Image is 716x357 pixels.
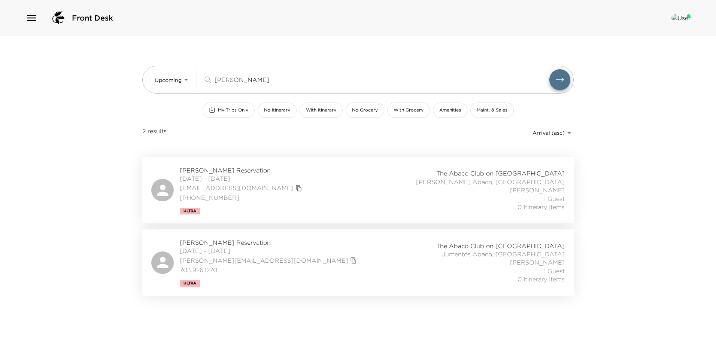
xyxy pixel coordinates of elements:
[183,281,196,286] span: Ultra
[477,107,507,113] span: Maint. & Sales
[155,77,182,83] span: Upcoming
[346,103,384,118] button: No Grocery
[180,256,348,265] a: [PERSON_NAME][EMAIL_ADDRESS][DOMAIN_NAME]
[436,242,565,250] span: The Abaco Club on [GEOGRAPHIC_DATA]
[180,174,304,183] span: [DATE] - [DATE]
[416,178,565,186] span: [PERSON_NAME] Abaco, [GEOGRAPHIC_DATA]
[518,203,565,211] span: 0 Itinerary Items
[394,107,424,113] span: With Grocery
[215,75,549,84] input: Search by traveler, residence, or concierge
[203,103,255,118] button: My Trips Only
[433,103,467,118] button: Amenities
[442,250,565,258] span: Jumentos Abaco, [GEOGRAPHIC_DATA]
[352,107,378,113] span: No Grocery
[671,14,691,22] img: User
[49,9,67,27] img: logo
[470,103,514,118] button: Maint. & Sales
[218,107,248,113] span: My Trips Only
[183,209,196,213] span: Ultra
[258,103,297,118] button: No Itinerary
[294,183,304,193] button: copy primary member email
[142,229,574,296] a: [PERSON_NAME] Reservation[DATE] - [DATE][PERSON_NAME][EMAIL_ADDRESS][DOMAIN_NAME]copy primary mem...
[180,166,304,174] span: [PERSON_NAME] Reservation
[72,13,113,23] span: Front Desk
[439,107,461,113] span: Amenities
[264,107,290,113] span: No Itinerary
[387,103,430,118] button: With Grocery
[180,266,359,274] span: 703.926.1270
[180,184,294,192] a: [EMAIL_ADDRESS][DOMAIN_NAME]
[142,157,574,223] a: [PERSON_NAME] Reservation[DATE] - [DATE][EMAIL_ADDRESS][DOMAIN_NAME]copy primary member email[PHO...
[518,275,565,283] span: 0 Itinerary Items
[306,107,336,113] span: With Itinerary
[180,193,304,202] span: [PHONE_NUMBER]
[436,169,565,177] span: The Abaco Club on [GEOGRAPHIC_DATA]
[533,129,565,136] span: Arrival (asc)
[142,127,167,139] span: 2 results
[510,186,565,194] span: [PERSON_NAME]
[180,238,359,247] span: [PERSON_NAME] Reservation
[510,258,565,266] span: [PERSON_NAME]
[544,195,565,203] span: 1 Guest
[180,247,359,255] span: [DATE] - [DATE]
[544,267,565,275] span: 1 Guest
[300,103,343,118] button: With Itinerary
[348,255,359,266] button: copy primary member email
